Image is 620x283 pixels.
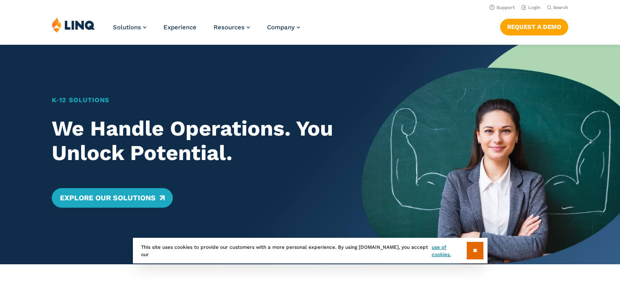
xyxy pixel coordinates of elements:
span: Company [267,24,295,31]
nav: Primary Navigation [113,17,300,44]
a: Company [267,24,300,31]
a: Request a Demo [500,19,568,35]
a: Login [521,5,541,10]
a: Explore Our Solutions [52,188,173,208]
a: use of cookies. [432,244,466,258]
img: LINQ | K‑12 Software [52,17,95,33]
div: This site uses cookies to provide our customers with a more personal experience. By using [DOMAIN... [133,238,488,263]
span: Search [553,5,568,10]
span: Resources [214,24,245,31]
a: Support [490,5,515,10]
nav: Button Navigation [500,17,568,35]
a: Solutions [113,24,146,31]
img: Home Banner [362,45,620,264]
h1: K‑12 Solutions [52,95,337,105]
span: Solutions [113,24,141,31]
a: Experience [163,24,196,31]
button: Open Search Bar [547,4,568,11]
a: Resources [214,24,250,31]
h2: We Handle Operations. You Unlock Potential. [52,116,337,165]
